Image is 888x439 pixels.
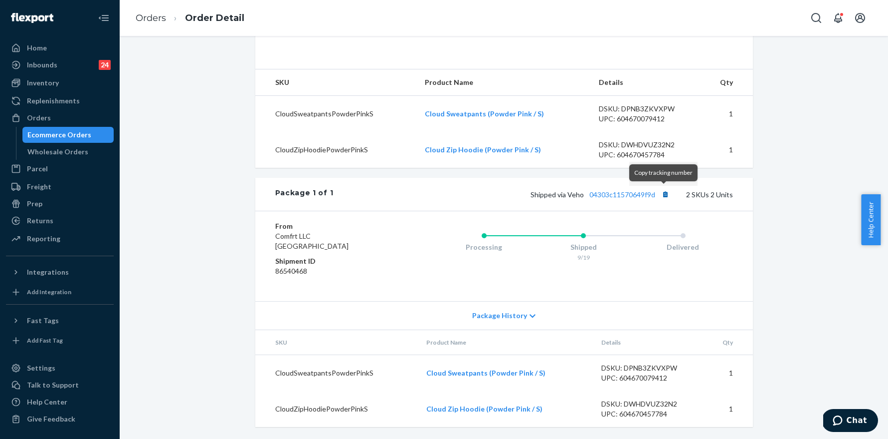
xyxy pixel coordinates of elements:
[6,110,114,126] a: Orders
[599,150,693,160] div: UPC: 604670457784
[27,363,55,373] div: Settings
[27,130,91,140] div: Ecommerce Orders
[6,394,114,410] a: Help Center
[6,313,114,329] button: Fast Tags
[255,355,419,392] td: CloudSweatpantsPowderPinkS
[703,355,753,392] td: 1
[6,377,114,393] button: Talk to Support
[22,144,114,160] a: Wholesale Orders
[11,13,53,23] img: Flexport logo
[6,179,114,195] a: Freight
[27,43,47,53] div: Home
[6,40,114,56] a: Home
[6,231,114,247] a: Reporting
[828,8,848,28] button: Open notifications
[472,311,527,321] span: Package History
[255,132,417,168] td: CloudZipHoodiePowderPinkS
[593,330,703,355] th: Details
[27,164,48,174] div: Parcel
[806,8,826,28] button: Open Search Box
[434,242,534,252] div: Processing
[589,190,655,199] a: 04303c11570649f9d
[823,409,878,434] iframe: Opens a widget where you can chat to one of our agents
[6,264,114,280] button: Integrations
[27,380,79,390] div: Talk to Support
[6,411,114,427] button: Give Feedback
[27,267,69,277] div: Integrations
[531,190,672,199] span: Shipped via Veho
[333,188,732,201] div: 2 SKUs 2 Units
[425,145,541,154] a: Cloud Zip Hoodie (Powder Pink / S)
[417,69,590,96] th: Product Name
[6,93,114,109] a: Replenishments
[703,330,753,355] th: Qty
[275,266,394,276] dd: 86540468
[275,221,394,231] dt: From
[6,360,114,376] a: Settings
[275,188,334,201] div: Package 1 of 1
[255,391,419,427] td: CloudZipHoodiePowderPinkS
[6,213,114,229] a: Returns
[136,12,166,23] a: Orders
[6,161,114,177] a: Parcel
[591,69,701,96] th: Details
[94,8,114,28] button: Close Navigation
[599,104,693,114] div: DSKU: DPNB3ZKVXPW
[27,60,57,70] div: Inbounds
[700,132,752,168] td: 1
[6,75,114,91] a: Inventory
[601,409,695,419] div: UPC: 604670457784
[27,414,75,424] div: Give Feedback
[128,3,252,33] ol: breadcrumbs
[6,284,114,300] a: Add Integration
[6,57,114,73] a: Inbounds24
[6,333,114,349] a: Add Fast Tag
[27,316,59,326] div: Fast Tags
[634,169,693,176] span: Copy tracking number
[700,69,752,96] th: Qty
[599,114,693,124] div: UPC: 604670079412
[426,405,542,413] a: Cloud Zip Hoodie (Powder Pink / S)
[255,69,417,96] th: SKU
[601,373,695,383] div: UPC: 604670079412
[850,8,870,28] button: Open account menu
[533,242,633,252] div: Shipped
[426,369,545,377] a: Cloud Sweatpants (Powder Pink / S)
[27,216,53,226] div: Returns
[700,96,752,132] td: 1
[418,330,593,355] th: Product Name
[633,242,733,252] div: Delivered
[27,147,88,157] div: Wholesale Orders
[27,288,71,296] div: Add Integration
[27,199,42,209] div: Prep
[27,182,51,192] div: Freight
[425,109,544,118] a: Cloud Sweatpants (Powder Pink / S)
[601,399,695,409] div: DSKU: DWHDVUZ32N2
[22,127,114,143] a: Ecommerce Orders
[27,336,63,345] div: Add Fast Tag
[27,113,51,123] div: Orders
[27,397,67,407] div: Help Center
[275,256,394,266] dt: Shipment ID
[27,234,60,244] div: Reporting
[861,194,881,245] button: Help Center
[659,188,672,201] button: Copy tracking number
[275,232,349,250] span: Comfrt LLC [GEOGRAPHIC_DATA]
[255,96,417,132] td: CloudSweatpantsPowderPinkS
[185,12,244,23] a: Order Detail
[27,96,80,106] div: Replenishments
[6,196,114,212] a: Prep
[255,330,419,355] th: SKU
[601,363,695,373] div: DSKU: DPNB3ZKVXPW
[27,78,59,88] div: Inventory
[99,60,111,70] div: 24
[599,140,693,150] div: DSKU: DWHDVUZ32N2
[533,253,633,262] div: 9/19
[703,391,753,427] td: 1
